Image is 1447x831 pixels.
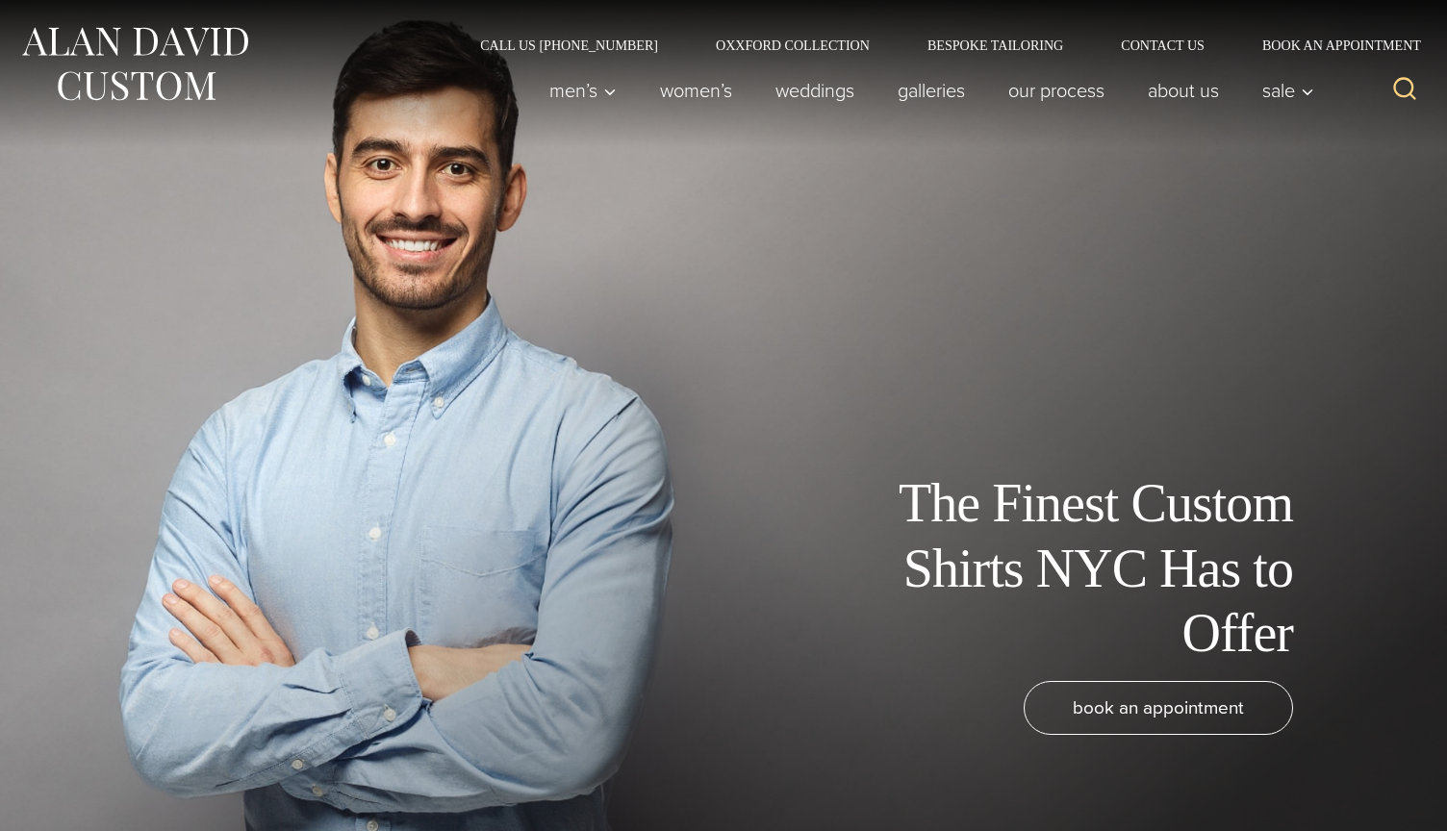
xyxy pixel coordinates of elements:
[1233,38,1428,52] a: Book an Appointment
[1262,81,1314,100] span: Sale
[754,71,876,110] a: weddings
[1024,681,1293,735] a: book an appointment
[639,71,754,110] a: Women’s
[451,38,687,52] a: Call Us [PHONE_NUMBER]
[987,71,1127,110] a: Our Process
[860,471,1293,666] h1: The Finest Custom Shirts NYC Has to Offer
[19,21,250,107] img: Alan David Custom
[876,71,987,110] a: Galleries
[549,81,617,100] span: Men’s
[451,38,1428,52] nav: Secondary Navigation
[1092,38,1233,52] a: Contact Us
[1382,67,1428,113] button: View Search Form
[899,38,1092,52] a: Bespoke Tailoring
[528,71,1325,110] nav: Primary Navigation
[1127,71,1241,110] a: About Us
[1073,693,1244,721] span: book an appointment
[687,38,899,52] a: Oxxford Collection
